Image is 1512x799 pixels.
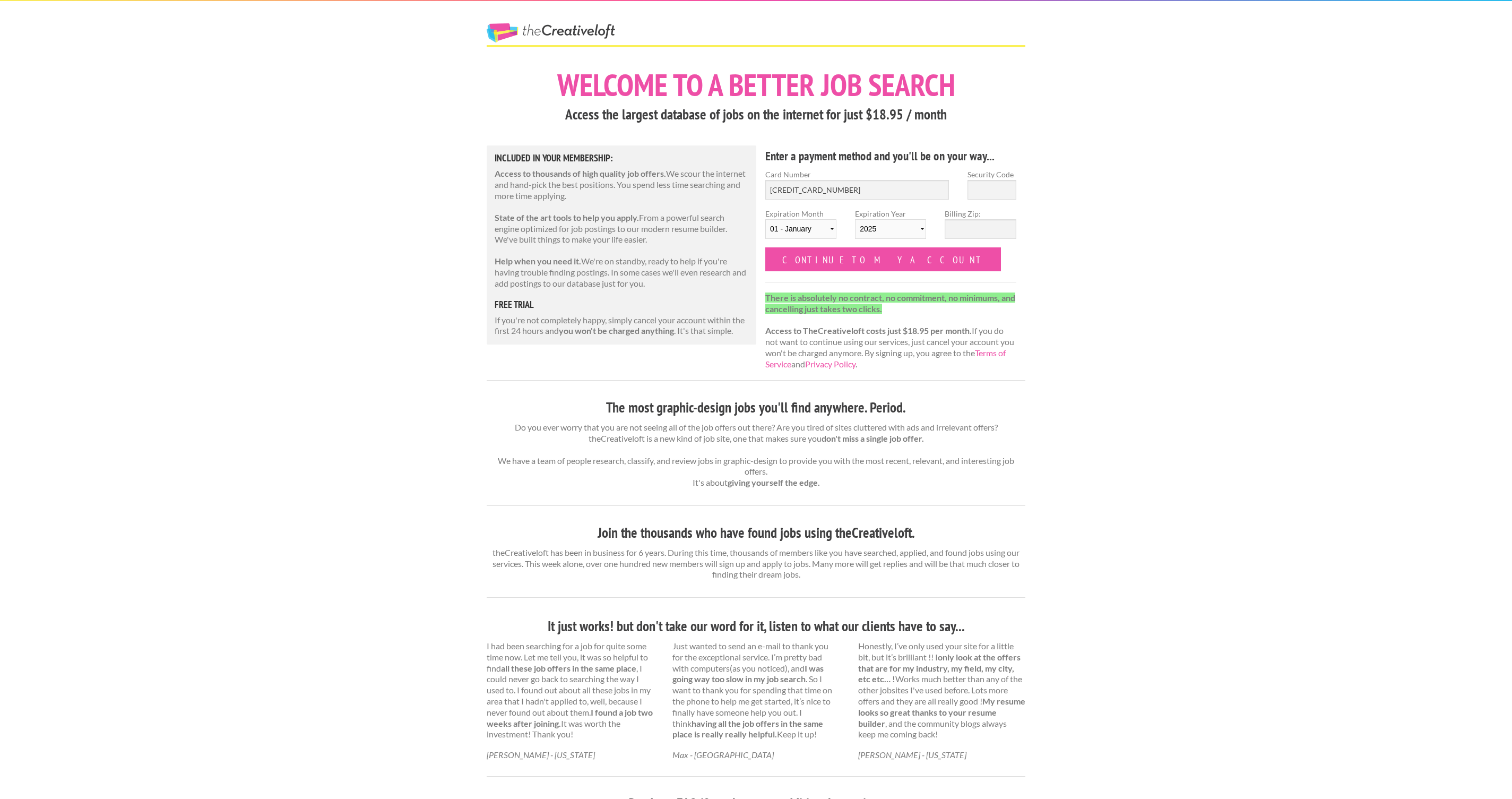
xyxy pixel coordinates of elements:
[487,707,653,728] strong: I found a job two weeks after joining.
[495,168,748,201] p: We scour the internet and hand-pick the best positions. You spend less time searching and more ti...
[487,398,1025,418] h3: The most graphic-design jobs you'll find anywhere. Period.
[487,616,1025,637] h3: It just works! but don't take our word for it, listen to what our clients have to say...
[495,256,581,266] strong: Help when you need it.
[765,219,836,239] select: Expiration Month
[495,153,748,163] h5: Included in Your Membership:
[855,219,926,239] select: Expiration Year
[495,256,748,289] p: We're on standby, ready to help if you're having trouble finding postings. In some cases we'll ev...
[495,315,748,337] p: If you're not completely happy, simply cancel your account within the first 24 hours and . It's t...
[728,477,820,487] strong: giving yourself the edge.
[858,652,1021,684] strong: only look at the offers that are for my industry, my field, my city, etc etc… !
[487,523,1025,543] h3: Join the thousands who have found jobs using theCreativeloft.
[765,293,1015,314] strong: There is absolutely no contract, no commitment, no minimums, and cancelling just takes two clicks.
[487,23,615,42] a: The Creative Loft
[805,359,856,369] a: Privacy Policy
[765,325,972,336] strong: Access to TheCreativeloft costs just $18.95 per month.
[945,208,1016,219] label: Billing Zip:
[765,293,1016,370] p: If you do not want to continue using our services, just cancel your account you won't be charged ...
[672,641,840,740] p: Just wanted to send an e-mail to thank you for the exceptional service. I’m pretty bad with compu...
[672,750,774,760] cite: Max - [GEOGRAPHIC_DATA]
[858,750,966,760] cite: [PERSON_NAME] - [US_STATE]
[765,247,1001,271] input: Continue to my account
[765,148,1016,165] h4: Enter a payment method and you'll be on your way...
[765,169,949,180] label: Card Number
[495,300,748,310] h5: free trial
[858,641,1025,740] p: Honestly, I’ve only used your site for a little bit, but it’s brilliant !! I Works much better th...
[487,70,1025,100] h1: Welcome to a better job search
[495,212,639,222] strong: State of the art tools to help you apply.
[495,212,748,245] p: From a powerful search engine optimized for job postings to our modern resume builder. We've buil...
[858,696,1025,728] strong: My resume looks so great thanks to your resume builder
[487,547,1025,580] p: theCreativeloft has been in business for 6 years. During this time, thousands of members like you...
[495,168,666,178] strong: Access to thousands of high quality job offers.
[487,422,1025,488] p: Do you ever worry that you are not seeing all of the job offers out there? Are you tired of sites...
[765,208,836,247] label: Expiration Month
[559,325,674,336] strong: you won't be charged anything
[487,641,654,740] p: I had been searching for a job for quite some time now. Let me tell you, it was so helpful to fin...
[672,663,824,684] strong: I was going way too slow in my job search
[765,348,1006,369] a: Terms of Service
[855,208,926,247] label: Expiration Year
[487,105,1025,125] h3: Access the largest database of jobs on the internet for just $18.95 / month
[967,169,1016,180] label: Security Code
[487,750,595,760] cite: [PERSON_NAME] - [US_STATE]
[672,718,823,740] strong: having all the job offers in the same place is really really helpful.
[822,433,924,443] strong: don't miss a single job offer.
[501,663,636,673] strong: all these job offers in the same place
